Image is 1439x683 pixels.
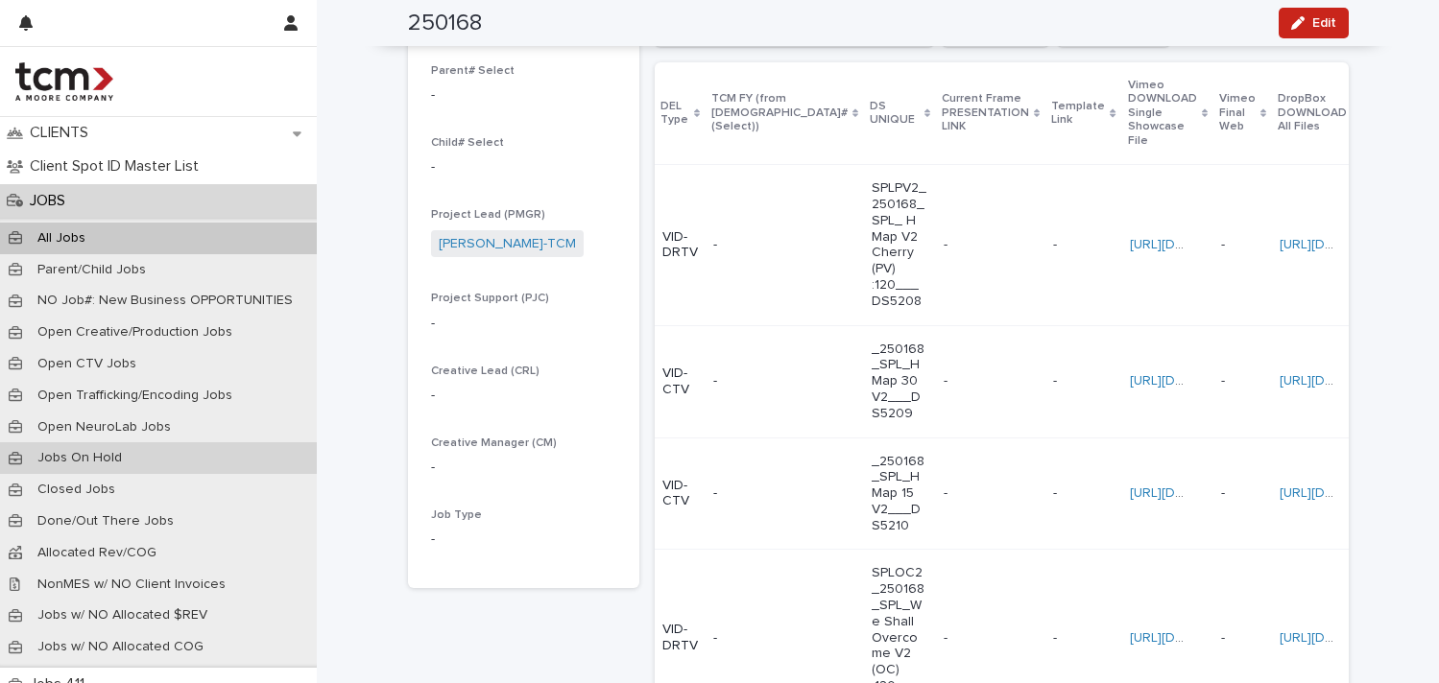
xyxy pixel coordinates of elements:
[1130,486,1265,500] a: [URL][DOMAIN_NAME]
[1219,88,1256,137] p: Vimeo Final Web
[431,157,616,177] p: -
[431,293,549,304] span: Project Support (PJC)
[1279,8,1349,38] button: Edit
[1053,626,1061,647] p: -
[713,237,770,253] p: -
[1053,369,1061,389] p: -
[662,229,698,262] p: VID-DRTV
[431,530,616,550] p: -
[431,386,616,406] p: -
[713,630,770,647] p: -
[431,365,540,377] span: Creative Lead (CRL)
[22,639,219,655] p: Jobs w/ NO Allocated COG
[22,577,241,593] p: NonMES w/ NO Client Invoices
[1312,16,1336,30] span: Edit
[22,293,308,309] p: NO Job#: New Business OPPORTUNITIES
[944,626,951,647] p: -
[22,192,81,210] p: JOBS
[1221,369,1229,389] p: -
[713,373,770,389] p: -
[662,365,698,398] p: VID-CTV
[22,230,101,247] p: All Jobs
[944,482,951,502] p: -
[22,419,186,436] p: Open NeuroLab Jobs
[1130,631,1265,645] a: [URL][DOMAIN_NAME]
[660,96,689,131] p: DEL Type
[22,545,172,561] p: Allocated Rev/COG
[431,65,515,77] span: Parent# Select
[1053,482,1061,502] p: -
[431,458,616,478] p: -
[872,341,928,422] p: _250168_SPL_H Map 30 V2___DS5209
[1053,233,1061,253] p: -
[431,85,616,106] p: -
[22,124,104,142] p: CLIENTS
[944,233,951,253] p: -
[872,454,928,534] p: _250168_SPL_H Map 15 V2___DS5210
[431,314,616,334] p: -
[431,137,504,149] span: Child# Select
[870,96,920,131] p: DS UNIQUE
[662,478,698,510] p: VID-CTV
[1278,88,1347,137] p: DropBox DOWNLOAD All Files
[439,234,576,254] a: [PERSON_NAME]-TCM
[22,388,248,404] p: Open Trafficking/Encoding Jobs
[22,450,137,466] p: Jobs On Hold
[22,157,214,176] p: Client Spot ID Master List
[1280,238,1415,251] a: [URL][DOMAIN_NAME]
[942,88,1029,137] p: Current Frame PRESENTATION LINK
[1221,626,1229,647] p: -
[22,482,131,498] p: Closed Jobs
[713,485,770,502] p: -
[1280,374,1415,388] a: [URL][DOMAIN_NAME]
[944,369,951,389] p: -
[1280,631,1415,645] a: [URL][DOMAIN_NAME]
[1130,238,1265,251] a: [URL][DOMAIN_NAME]
[15,62,113,101] img: 4hMmSqQkux38exxPVZHQ
[431,437,557,449] span: Creative Manager (CM)
[22,607,223,624] p: Jobs w/ NO Allocated $REV
[1051,96,1105,131] p: Template Link
[1221,233,1229,253] p: -
[1221,482,1229,502] p: -
[431,509,482,521] span: Job Type
[22,262,161,278] p: Parent/Child Jobs
[1130,374,1265,388] a: [URL][DOMAIN_NAME]
[1128,75,1197,152] p: Vimeo DOWNLOAD Single Showcase File
[711,88,848,137] p: TCM FY (from [DEMOGRAPHIC_DATA]# (Select))
[662,622,698,654] p: VID-DRTV
[22,513,189,530] p: Done/Out There Jobs
[872,180,928,309] p: SPLPV2_250168_SPL_ H Map V2 Cherry (PV) :120___DS5208
[22,356,152,372] p: Open CTV Jobs
[22,324,248,341] p: Open Creative/Production Jobs
[408,10,482,37] h2: 250168
[1280,486,1415,500] a: [URL][DOMAIN_NAME]
[431,209,545,221] span: Project Lead (PMGR)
